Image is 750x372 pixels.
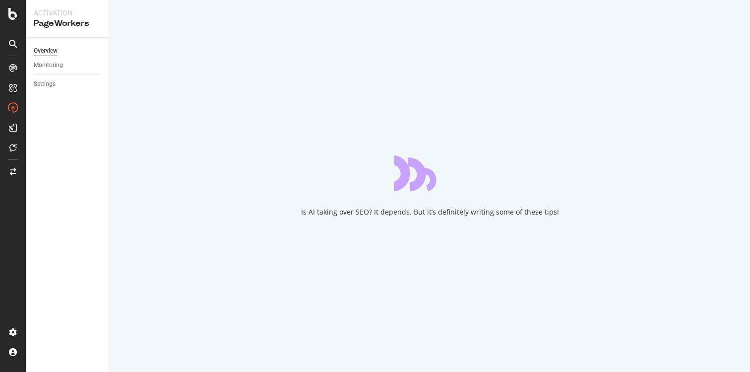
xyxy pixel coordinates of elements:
[34,60,63,71] div: Monitoring
[34,46,103,56] a: Overview
[34,8,102,18] div: Activation
[34,18,102,29] div: PageWorkers
[301,207,559,217] div: Is AI taking over SEO? It depends. But it’s definitely writing some of these tips!
[34,60,103,71] a: Monitoring
[34,79,103,89] a: Settings
[34,46,58,56] div: Overview
[394,155,466,191] div: animation
[34,79,56,89] div: Settings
